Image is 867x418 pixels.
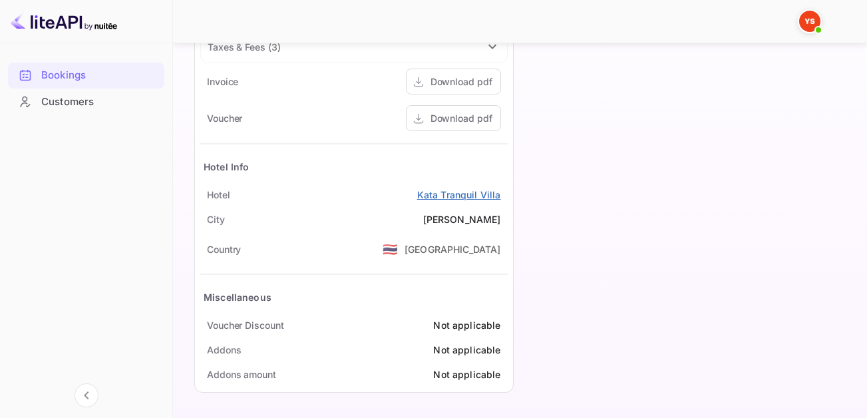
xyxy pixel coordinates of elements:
[207,188,230,202] div: Hotel
[11,11,117,32] img: LiteAPI logo
[75,383,98,407] button: Collapse navigation
[41,68,158,83] div: Bookings
[8,89,164,114] a: Customers
[8,89,164,115] div: Customers
[201,31,507,63] div: Taxes & Fees (3)
[433,343,500,357] div: Not applicable
[383,237,398,261] span: United States
[41,95,158,110] div: Customers
[207,343,241,357] div: Addons
[8,63,164,89] div: Bookings
[433,367,500,381] div: Not applicable
[204,160,250,174] div: Hotel Info
[207,111,242,125] div: Voucher
[207,318,283,332] div: Voucher Discount
[799,11,820,32] img: Yandex Support
[405,242,501,256] div: [GEOGRAPHIC_DATA]
[207,242,241,256] div: Country
[431,75,492,89] div: Download pdf
[417,188,501,202] a: Kata Tranquil Villa
[8,63,164,87] a: Bookings
[208,40,280,54] div: Taxes & Fees ( 3 )
[423,212,501,226] div: [PERSON_NAME]
[207,212,225,226] div: City
[431,111,492,125] div: Download pdf
[207,367,276,381] div: Addons amount
[204,290,271,304] div: Miscellaneous
[433,318,500,332] div: Not applicable
[207,75,238,89] div: Invoice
